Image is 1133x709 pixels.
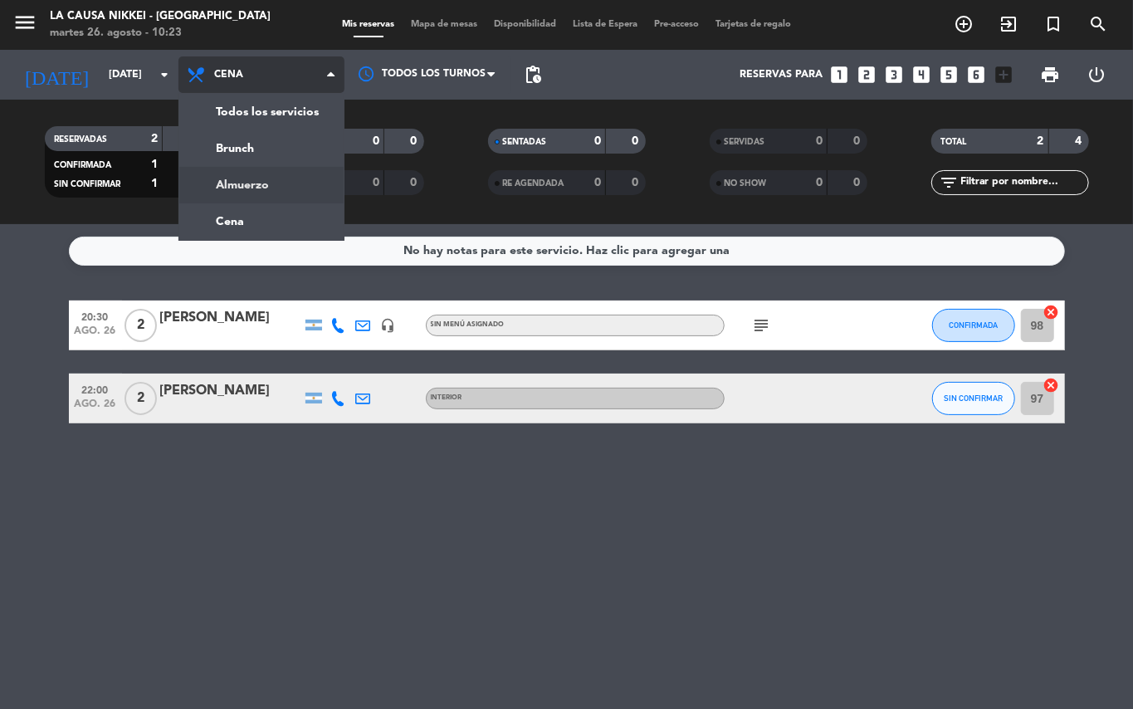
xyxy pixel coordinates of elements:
[151,159,158,170] strong: 1
[179,94,344,130] a: Todos los servicios
[932,309,1015,342] button: CONFIRMADA
[646,20,707,29] span: Pre-acceso
[12,56,100,93] i: [DATE]
[1043,377,1060,394] i: cancel
[12,10,37,35] i: menu
[12,10,37,41] button: menu
[594,135,601,147] strong: 0
[632,135,642,147] strong: 0
[1038,135,1044,147] strong: 2
[334,20,403,29] span: Mis reservas
[816,177,823,188] strong: 0
[940,173,960,193] i: filter_list
[486,20,564,29] span: Disponibilidad
[1075,135,1085,147] strong: 4
[944,394,1003,403] span: SIN CONFIRMAR
[1073,50,1121,100] div: LOG OUT
[373,135,379,147] strong: 0
[179,167,344,203] a: Almuerzo
[179,203,344,240] a: Cena
[403,20,486,29] span: Mapa de mesas
[1040,65,1060,85] span: print
[954,14,974,34] i: add_circle_outline
[160,307,301,329] div: [PERSON_NAME]
[503,179,564,188] span: RE AGENDADA
[431,394,462,401] span: INTERIOR
[911,64,933,86] i: looks_4
[75,379,116,399] span: 22:00
[853,135,863,147] strong: 0
[932,382,1015,415] button: SIN CONFIRMAR
[154,65,174,85] i: arrow_drop_down
[523,65,543,85] span: pending_actions
[999,14,1018,34] i: exit_to_app
[410,177,420,188] strong: 0
[179,130,344,167] a: Brunch
[160,380,301,402] div: [PERSON_NAME]
[829,64,851,86] i: looks_one
[941,138,967,146] span: TOTAL
[960,174,1088,192] input: Filtrar por nombre...
[594,177,601,188] strong: 0
[214,69,243,81] span: Cena
[151,178,158,189] strong: 1
[75,399,116,418] span: ago. 26
[75,325,116,345] span: ago. 26
[1087,65,1107,85] i: power_settings_new
[949,320,998,330] span: CONFIRMADA
[740,69,823,81] span: Reservas para
[381,318,396,333] i: headset_mic
[1043,304,1060,320] i: cancel
[373,177,379,188] strong: 0
[151,133,158,144] strong: 2
[55,161,112,169] span: CONFIRMADA
[884,64,906,86] i: looks_3
[410,135,420,147] strong: 0
[1043,14,1063,34] i: turned_in_not
[966,64,988,86] i: looks_6
[75,306,116,325] span: 20:30
[503,138,547,146] span: SENTADAS
[994,64,1015,86] i: add_box
[55,180,121,188] span: SIN CONFIRMAR
[725,179,767,188] span: NO SHOW
[50,25,271,42] div: martes 26. agosto - 10:23
[725,138,765,146] span: SERVIDAS
[853,177,863,188] strong: 0
[1088,14,1108,34] i: search
[55,135,108,144] span: RESERVADAS
[632,177,642,188] strong: 0
[431,321,505,328] span: Sin menú asignado
[939,64,960,86] i: looks_5
[125,382,157,415] span: 2
[125,309,157,342] span: 2
[752,315,772,335] i: subject
[857,64,878,86] i: looks_two
[403,242,730,261] div: No hay notas para este servicio. Haz clic para agregar una
[564,20,646,29] span: Lista de Espera
[50,8,271,25] div: La Causa Nikkei - [GEOGRAPHIC_DATA]
[707,20,799,29] span: Tarjetas de regalo
[816,135,823,147] strong: 0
